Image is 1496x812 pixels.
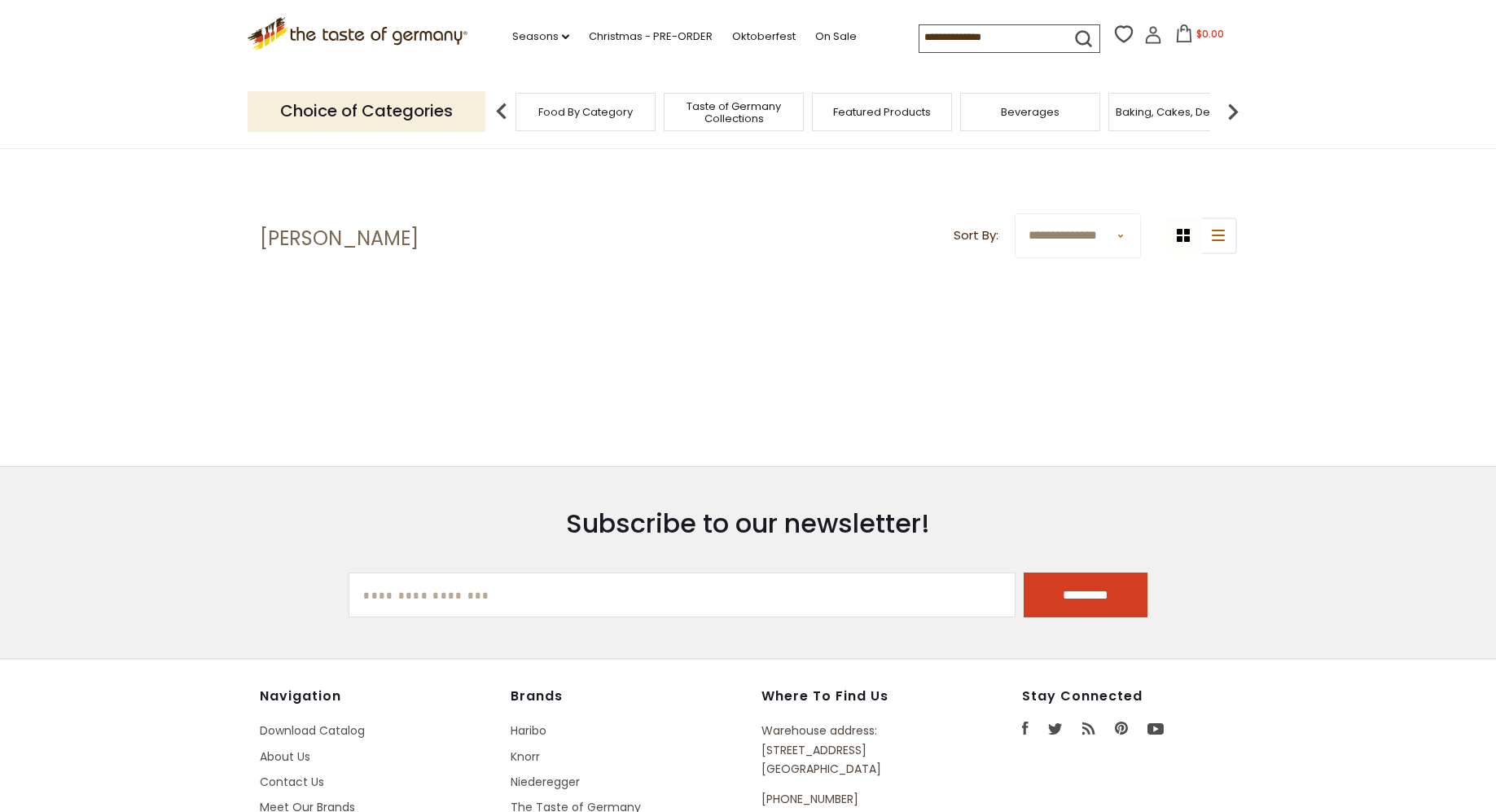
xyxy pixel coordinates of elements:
p: Choice of Categories [248,91,485,131]
a: Contact Us [260,774,324,790]
a: Beverages [1001,106,1059,118]
a: About Us [260,748,310,765]
a: Taste of Germany Collections [669,100,799,125]
a: Oktoberfest [732,28,796,46]
a: Baking, Cakes, Desserts [1116,106,1242,118]
a: Food By Category [538,106,633,118]
h1: [PERSON_NAME] [260,226,419,251]
a: On Sale [815,28,857,46]
a: Seasons [512,28,569,46]
h4: Navigation [260,688,494,704]
a: Christmas - PRE-ORDER [589,28,713,46]
p: Warehouse address: [STREET_ADDRESS] [GEOGRAPHIC_DATA] [761,722,947,779]
h3: Subscribe to our newsletter! [349,507,1147,540]
h4: Where to find us [761,688,947,704]
a: Download Catalog [260,722,365,739]
h4: Brands [511,688,745,704]
a: Niederegger [511,774,580,790]
h4: Stay Connected [1022,688,1237,704]
button: $0.00 [1165,24,1235,49]
a: Featured Products [833,106,931,118]
img: previous arrow [485,95,518,128]
span: $0.00 [1196,27,1224,41]
p: [PHONE_NUMBER] [761,790,947,809]
a: Haribo [511,722,546,739]
label: Sort By: [954,226,998,246]
img: next arrow [1217,95,1249,128]
a: Knorr [511,748,540,765]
